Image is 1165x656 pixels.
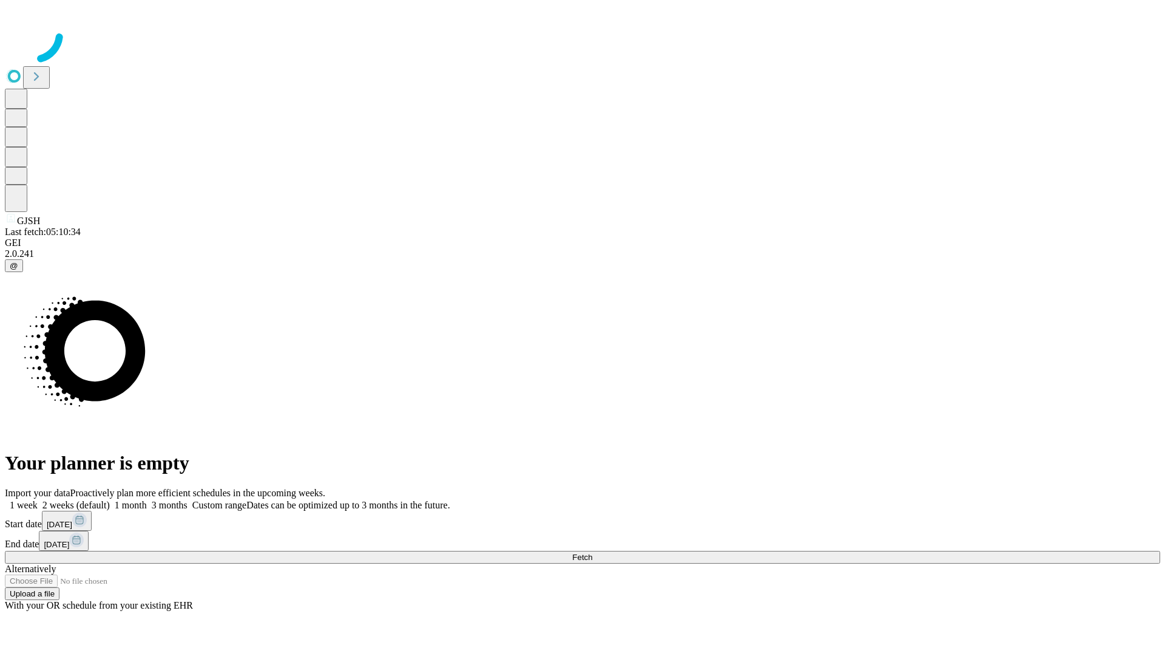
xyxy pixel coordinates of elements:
[5,227,81,237] span: Last fetch: 05:10:34
[39,531,89,551] button: [DATE]
[5,564,56,574] span: Alternatively
[572,553,592,562] span: Fetch
[115,500,147,510] span: 1 month
[5,587,59,600] button: Upload a file
[10,500,38,510] span: 1 week
[10,261,18,270] span: @
[42,511,92,531] button: [DATE]
[47,520,72,529] span: [DATE]
[246,500,450,510] span: Dates can be optimized up to 3 months in the future.
[5,600,193,610] span: With your OR schedule from your existing EHR
[42,500,110,510] span: 2 weeks (default)
[5,531,1160,551] div: End date
[5,259,23,272] button: @
[5,248,1160,259] div: 2.0.241
[152,500,187,510] span: 3 months
[5,452,1160,474] h1: Your planner is empty
[5,511,1160,531] div: Start date
[5,488,70,498] span: Import your data
[5,237,1160,248] div: GEI
[44,540,69,549] span: [DATE]
[192,500,246,510] span: Custom range
[17,216,40,226] span: GJSH
[5,551,1160,564] button: Fetch
[70,488,325,498] span: Proactively plan more efficient schedules in the upcoming weeks.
